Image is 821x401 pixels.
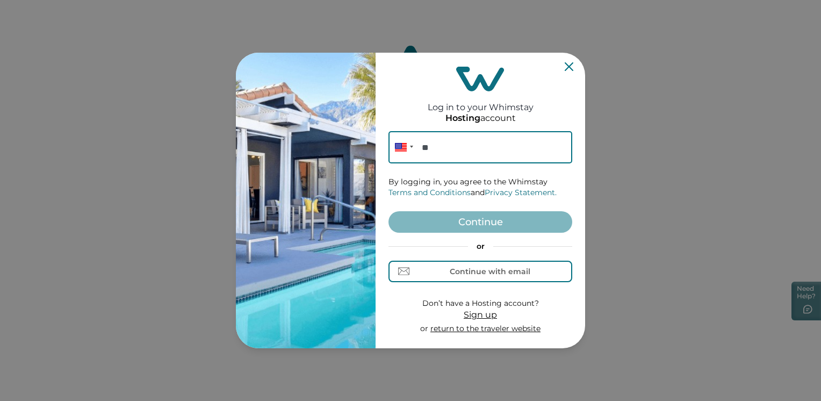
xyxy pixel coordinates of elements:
[450,267,530,276] div: Continue with email
[388,177,572,198] p: By logging in, you agree to the Whimstay and
[445,113,516,124] p: account
[388,131,416,163] div: United States: + 1
[430,324,541,333] a: return to the traveler website
[485,188,557,197] a: Privacy Statement.
[388,261,572,282] button: Continue with email
[565,62,573,71] button: Close
[388,241,572,252] p: or
[445,113,480,124] p: Hosting
[388,188,471,197] a: Terms and Conditions
[420,324,541,334] p: or
[456,67,505,91] img: login-logo
[464,310,497,320] span: Sign up
[420,298,541,309] p: Don’t have a Hosting account?
[236,53,376,348] img: auth-banner
[388,211,572,233] button: Continue
[428,91,534,112] h2: Log in to your Whimstay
